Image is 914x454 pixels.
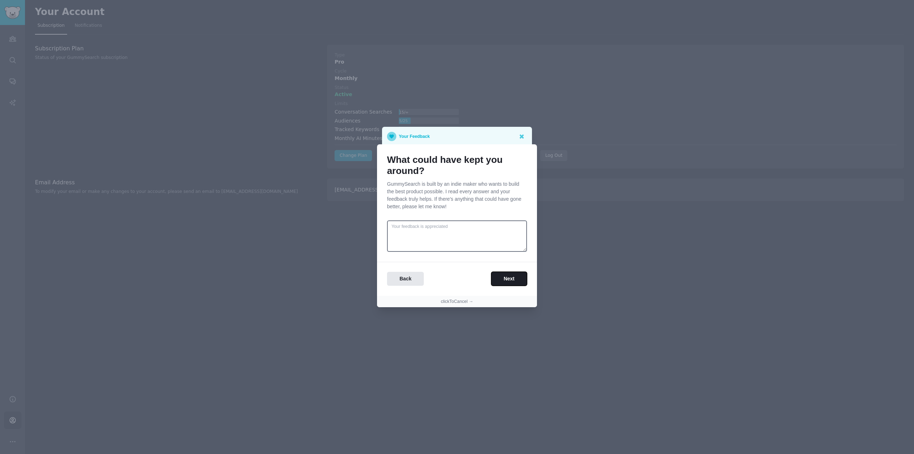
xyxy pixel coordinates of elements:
h1: What could have kept you around? [387,154,527,177]
p: Your Feedback [399,132,430,141]
button: Back [387,272,424,286]
p: GummySearch is built by an indie maker who wants to build the best product possible. I read every... [387,180,527,210]
button: Next [491,272,527,286]
button: clickToCancel → [441,299,473,305]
